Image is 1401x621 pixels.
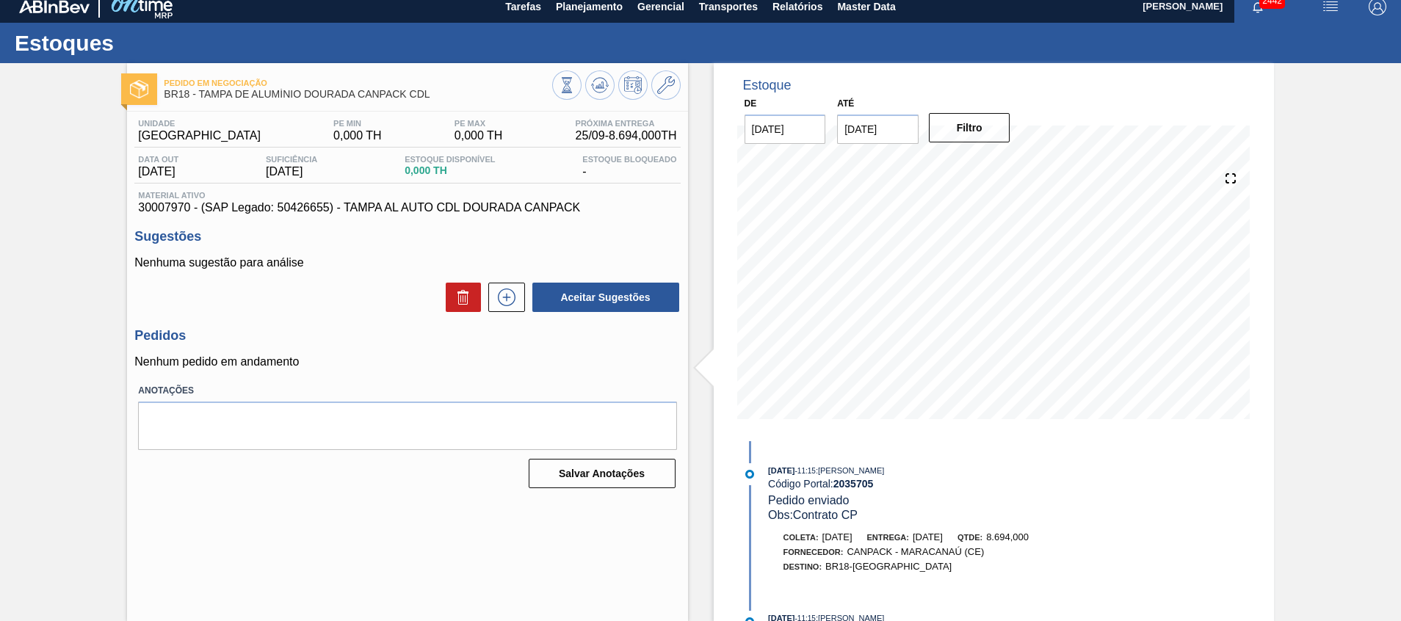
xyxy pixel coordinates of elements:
span: Unidade [138,119,261,128]
h3: Sugestões [134,229,680,244]
span: Estoque Bloqueado [582,155,676,164]
span: Suficiência [266,155,317,164]
input: dd/mm/yyyy [745,115,826,144]
strong: 2035705 [833,478,874,490]
button: Aceitar Sugestões [532,283,679,312]
span: 8.694,000 [986,531,1029,542]
span: Estoque Disponível [405,155,495,164]
span: Pedido enviado [768,494,849,506]
span: Obs: Contrato CP [768,509,858,521]
span: : [PERSON_NAME] [816,466,885,475]
button: Salvar Anotações [529,459,676,488]
label: Anotações [138,380,676,402]
span: [DATE] [913,531,943,542]
button: Programar Estoque [618,70,648,100]
span: 0,000 TH [333,129,382,142]
label: De [745,98,757,109]
span: CANPACK - MARACANAÚ (CE) [847,546,984,557]
span: BR18-[GEOGRAPHIC_DATA] [825,561,952,572]
h1: Estoques [15,34,275,51]
span: BR18 - TAMPA DE ALUMÍNIO DOURADA CANPACK CDL [164,89,551,100]
img: Ícone [130,80,148,98]
input: dd/mm/yyyy [837,115,919,144]
span: Material ativo [138,191,676,200]
label: Até [837,98,854,109]
span: [GEOGRAPHIC_DATA] [138,129,261,142]
div: Estoque [743,78,792,93]
span: Destino: [783,562,822,571]
span: 25/09 - 8.694,000 TH [576,129,677,142]
span: Fornecedor: [783,548,844,556]
p: Nenhuma sugestão para análise [134,256,680,269]
span: [DATE] [768,466,794,475]
span: 0,000 TH [455,129,503,142]
span: Pedido em Negociação [164,79,551,87]
span: 30007970 - (SAP Legado: 50426655) - TAMPA AL AUTO CDL DOURADA CANPACK [138,201,676,214]
img: atual [745,470,754,479]
p: Nenhum pedido em andamento [134,355,680,368]
span: [DATE] [822,531,852,542]
button: Filtro [929,113,1010,142]
div: Nova sugestão [481,283,525,312]
div: Excluir Sugestões [438,283,481,312]
span: PE MAX [455,119,503,128]
span: PE MIN [333,119,382,128]
span: Próxima Entrega [576,119,677,128]
span: Data out [138,155,178,164]
span: [DATE] [138,165,178,178]
button: Atualizar Gráfico [585,70,615,100]
div: - [579,155,680,178]
button: Visão Geral dos Estoques [552,70,582,100]
span: Coleta: [783,533,819,542]
span: 0,000 TH [405,165,495,176]
span: Entrega: [867,533,909,542]
div: Aceitar Sugestões [525,281,681,313]
h3: Pedidos [134,328,680,344]
span: Qtde: [957,533,982,542]
div: Código Portal: [768,478,1117,490]
span: - 11:15 [795,467,816,475]
button: Ir ao Master Data / Geral [651,70,681,100]
span: [DATE] [266,165,317,178]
